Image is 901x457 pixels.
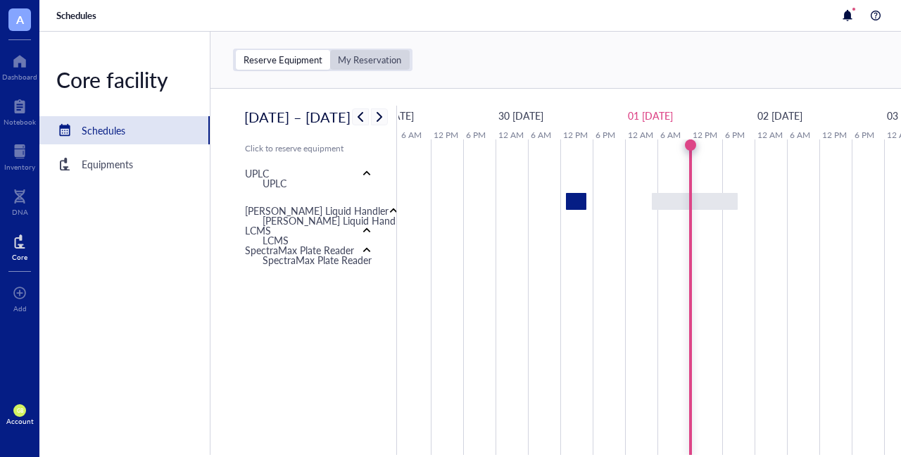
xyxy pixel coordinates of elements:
[352,108,369,125] button: Previous week
[12,185,28,216] a: DNA
[338,54,401,66] div: My Reservation
[722,126,748,144] a: 6 PM
[82,123,125,138] div: Schedules
[245,223,271,238] div: LCMS
[495,105,547,126] a: September 30, 2025
[16,408,23,414] span: GB
[398,126,425,144] a: 6 AM
[4,95,36,126] a: Notebook
[13,304,27,313] div: Add
[786,126,814,144] a: 6 AM
[4,163,35,171] div: Inventory
[4,118,36,126] div: Notebook
[244,54,322,66] div: Reserve Equipment
[624,105,676,126] a: October 1, 2025
[2,50,37,81] a: Dashboard
[39,150,210,178] a: Equipments
[851,126,878,144] a: 6 PM
[754,105,806,126] a: October 2, 2025
[236,50,330,70] div: Reserve Equipment
[245,142,377,155] div: Click to reserve equipment
[245,203,389,218] div: [PERSON_NAME] Liquid Handler
[527,126,555,144] a: 6 AM
[263,175,286,191] div: UPLC
[12,208,28,216] div: DNA
[819,126,850,144] a: 12 PM
[560,126,591,144] a: 12 PM
[12,253,27,261] div: Core
[245,165,269,181] div: UPLC
[689,126,721,144] a: 12 PM
[263,232,289,248] div: LCMS
[263,252,372,268] div: SpectraMax Plate Reader
[495,126,527,144] a: 12 AM
[4,140,35,171] a: Inventory
[592,126,619,144] a: 6 PM
[56,9,99,22] a: Schedules
[263,213,406,228] div: [PERSON_NAME] Liquid Handler
[16,11,24,28] span: A
[2,73,37,81] div: Dashboard
[82,156,133,172] div: Equipments
[624,126,657,144] a: 12 AM
[657,126,684,144] a: 6 AM
[462,126,489,144] a: 6 PM
[371,108,388,125] button: Next week
[245,242,354,258] div: SpectraMax Plate Reader
[330,50,409,70] div: My Reservation
[12,230,27,261] a: Core
[233,49,412,71] div: segmented control
[39,116,210,144] a: Schedules
[244,106,351,128] h2: [DATE] – [DATE]
[754,126,786,144] a: 12 AM
[6,417,34,425] div: Account
[430,126,462,144] a: 12 PM
[39,65,210,94] div: Core facility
